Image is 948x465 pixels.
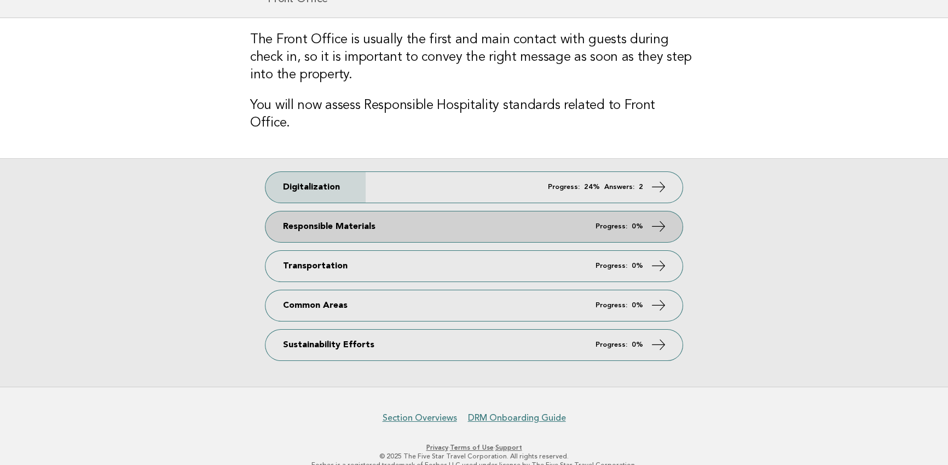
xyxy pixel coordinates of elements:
p: · · [139,443,809,452]
a: Privacy [426,444,448,451]
a: Section Overviews [383,412,457,423]
p: © 2025 The Five Star Travel Corporation. All rights reserved. [139,452,809,461]
a: Terms of Use [450,444,494,451]
a: Support [495,444,522,451]
a: DRM Onboarding Guide [468,412,566,423]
